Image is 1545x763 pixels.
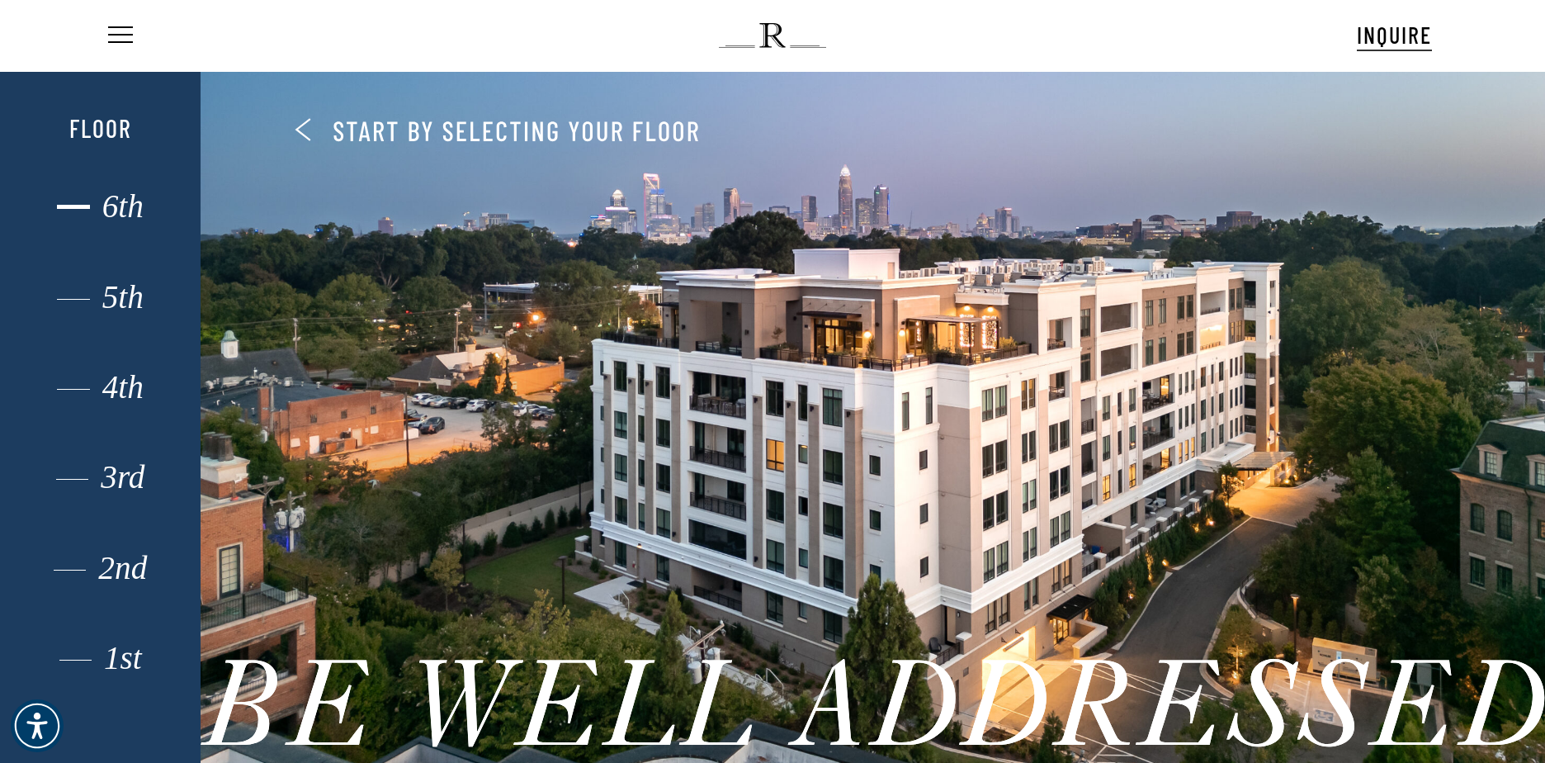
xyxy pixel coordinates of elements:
a: Navigation Menu [105,27,133,45]
div: 1st [31,647,169,669]
a: INQUIRE [1357,19,1432,51]
div: 2nd [31,557,169,579]
span: INQUIRE [1357,21,1432,49]
div: Accessibility Menu [11,699,64,752]
div: 6th [31,196,169,217]
div: 4th [31,377,169,398]
div: Floor [31,113,169,143]
div: 3rd [31,467,169,488]
img: The Regent [719,23,825,48]
div: 5th [31,287,169,308]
